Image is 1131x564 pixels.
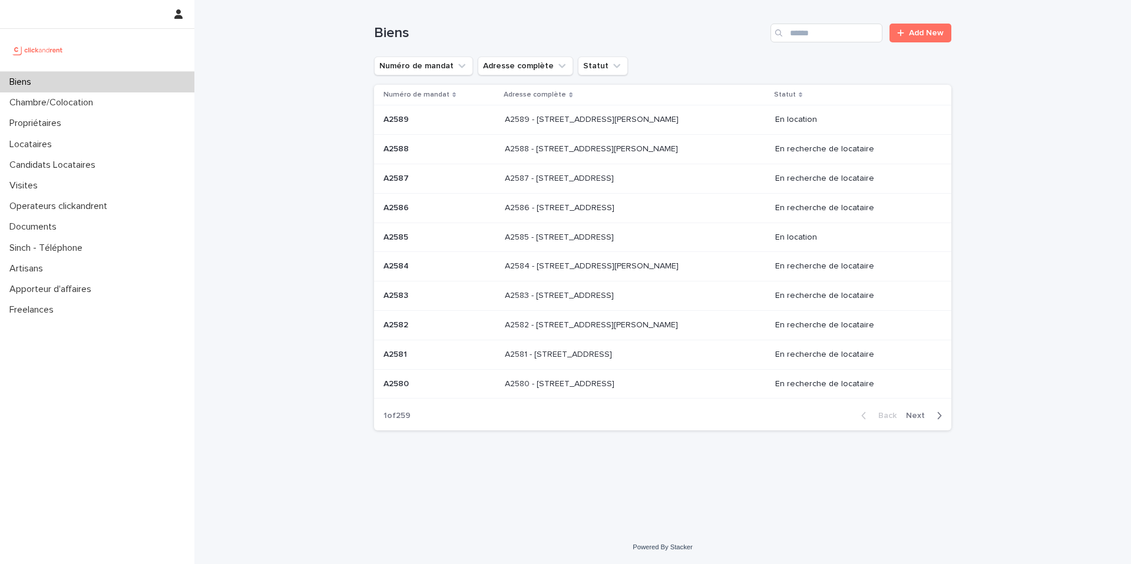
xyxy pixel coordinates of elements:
[5,201,117,212] p: Operateurs clickandrent
[775,115,932,125] p: En location
[383,288,411,301] p: A2583
[505,259,681,271] p: A2584 - 79 Avenue du Général de Gaulle, Champigny sur Marne 94500
[578,57,628,75] button: Statut
[505,171,616,184] p: A2587 - [STREET_ADDRESS]
[383,318,411,330] p: A2582
[374,25,766,42] h1: Biens
[504,88,566,101] p: Adresse complète
[383,347,409,360] p: A2581
[775,291,932,301] p: En recherche de locataire
[374,281,951,311] tr: A2583A2583 A2583 - [STREET_ADDRESS]A2583 - [STREET_ADDRESS] En recherche de locataire
[775,144,932,154] p: En recherche de locataire
[852,410,901,421] button: Back
[374,223,951,252] tr: A2585A2585 A2585 - [STREET_ADDRESS]A2585 - [STREET_ADDRESS] En location
[374,135,951,164] tr: A2588A2588 A2588 - [STREET_ADDRESS][PERSON_NAME]A2588 - [STREET_ADDRESS][PERSON_NAME] En recherch...
[775,379,932,389] p: En recherche de locataire
[909,29,944,37] span: Add New
[775,350,932,360] p: En recherche de locataire
[505,377,617,389] p: A2580 - [STREET_ADDRESS]
[5,304,63,316] p: Freelances
[383,377,411,389] p: A2580
[5,284,101,295] p: Apporteur d'affaires
[374,402,420,430] p: 1 of 259
[478,57,573,75] button: Adresse complète
[901,410,951,421] button: Next
[5,77,41,88] p: Biens
[505,230,616,243] p: A2585 - [STREET_ADDRESS]
[383,171,411,184] p: A2587
[505,347,614,360] p: A2581 - [STREET_ADDRESS]
[383,259,411,271] p: A2584
[5,97,102,108] p: Chambre/Colocation
[775,203,932,213] p: En recherche de locataire
[9,38,67,62] img: UCB0brd3T0yccxBKYDjQ
[775,261,932,271] p: En recherche de locataire
[505,318,680,330] p: A2582 - 12 avenue Charles VII, Saint-Maur-des-Fossés 94100
[383,230,411,243] p: A2585
[383,142,411,154] p: A2588
[5,160,105,171] p: Candidats Locataires
[633,543,692,550] a: Powered By Stacker
[906,412,932,420] span: Next
[5,221,66,233] p: Documents
[383,201,411,213] p: A2586
[374,369,951,399] tr: A2580A2580 A2580 - [STREET_ADDRESS]A2580 - [STREET_ADDRESS] En recherche de locataire
[5,139,61,150] p: Locataires
[5,243,92,254] p: Sinch - Téléphone
[770,24,882,42] input: Search
[374,164,951,193] tr: A2587A2587 A2587 - [STREET_ADDRESS]A2587 - [STREET_ADDRESS] En recherche de locataire
[5,118,71,129] p: Propriétaires
[374,310,951,340] tr: A2582A2582 A2582 - [STREET_ADDRESS][PERSON_NAME]A2582 - [STREET_ADDRESS][PERSON_NAME] En recherch...
[374,340,951,369] tr: A2581A2581 A2581 - [STREET_ADDRESS]A2581 - [STREET_ADDRESS] En recherche de locataire
[775,320,932,330] p: En recherche de locataire
[774,88,796,101] p: Statut
[383,112,411,125] p: A2589
[889,24,951,42] a: Add New
[5,263,52,274] p: Artisans
[775,233,932,243] p: En location
[505,288,616,301] p: A2583 - 79 Avenue du Général de Gaulle, Champigny sur Marne 94500
[775,174,932,184] p: En recherche de locataire
[374,193,951,223] tr: A2586A2586 A2586 - [STREET_ADDRESS]A2586 - [STREET_ADDRESS] En recherche de locataire
[505,112,681,125] p: A2589 - 61 Boulevard Edouard Vaillant, Aubervilliers 93300
[383,88,449,101] p: Numéro de mandat
[374,252,951,281] tr: A2584A2584 A2584 - [STREET_ADDRESS][PERSON_NAME]A2584 - [STREET_ADDRESS][PERSON_NAME] En recherch...
[374,105,951,135] tr: A2589A2589 A2589 - [STREET_ADDRESS][PERSON_NAME]A2589 - [STREET_ADDRESS][PERSON_NAME] En location
[505,142,680,154] p: A2588 - [STREET_ADDRESS][PERSON_NAME]
[871,412,897,420] span: Back
[374,57,473,75] button: Numéro de mandat
[505,201,617,213] p: A2586 - [STREET_ADDRESS]
[5,180,47,191] p: Visites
